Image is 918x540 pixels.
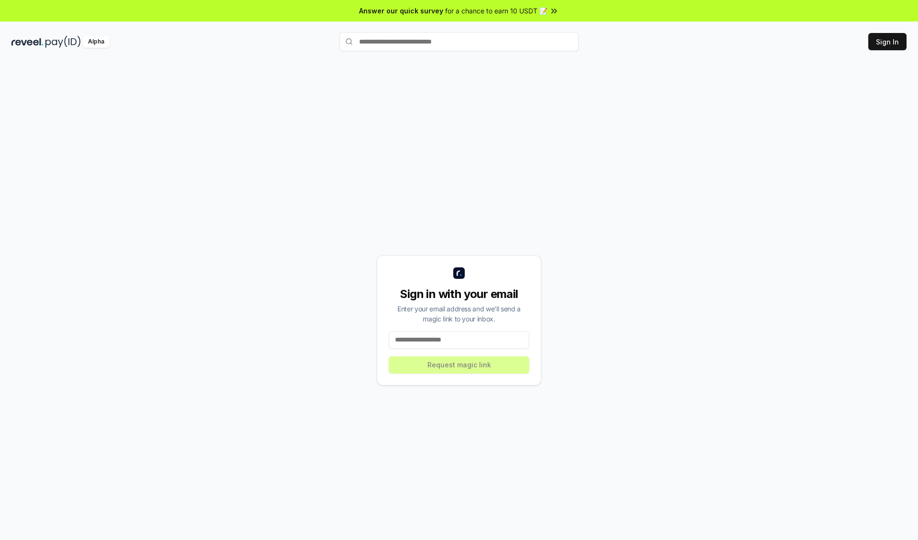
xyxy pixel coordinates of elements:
div: Sign in with your email [389,287,529,302]
img: logo_small [453,267,465,279]
img: pay_id [45,36,81,48]
img: reveel_dark [11,36,44,48]
div: Alpha [83,36,109,48]
span: Answer our quick survey [359,6,443,16]
div: Enter your email address and we’ll send a magic link to your inbox. [389,304,529,324]
button: Sign In [868,33,907,50]
span: for a chance to earn 10 USDT 📝 [445,6,547,16]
